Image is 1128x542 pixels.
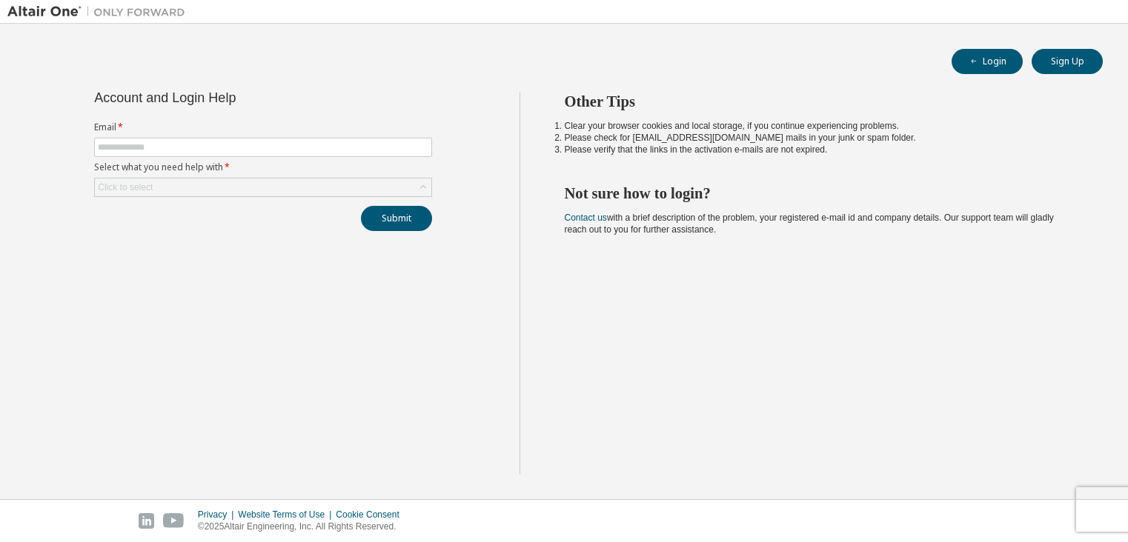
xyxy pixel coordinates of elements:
[94,92,365,104] div: Account and Login Help
[94,161,432,173] label: Select what you need help with
[565,132,1077,144] li: Please check for [EMAIL_ADDRESS][DOMAIN_NAME] mails in your junk or spam folder.
[336,509,408,521] div: Cookie Consent
[361,206,432,231] button: Submit
[198,509,238,521] div: Privacy
[163,513,185,529] img: youtube.svg
[7,4,193,19] img: Altair One
[565,144,1077,155] li: Please verify that the links in the activation e-mails are not expired.
[565,92,1077,111] h2: Other Tips
[238,509,336,521] div: Website Terms of Use
[565,213,607,223] a: Contact us
[139,513,154,529] img: linkedin.svg
[98,181,153,193] div: Click to select
[198,521,408,533] p: © 2025 Altair Engineering, Inc. All Rights Reserved.
[565,184,1077,203] h2: Not sure how to login?
[565,120,1077,132] li: Clear your browser cookies and local storage, if you continue experiencing problems.
[1032,49,1103,74] button: Sign Up
[94,121,432,133] label: Email
[565,213,1054,235] span: with a brief description of the problem, your registered e-mail id and company details. Our suppo...
[95,178,431,196] div: Click to select
[952,49,1023,74] button: Login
